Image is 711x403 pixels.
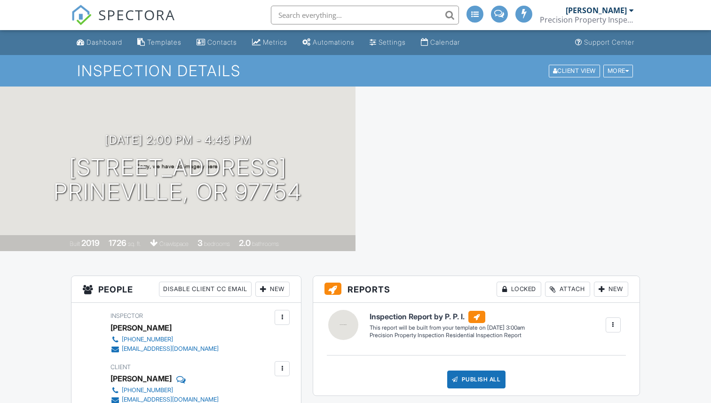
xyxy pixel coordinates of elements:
[370,311,525,323] h6: Inspection Report by P. P. I.
[204,240,230,247] span: bedrooms
[252,240,279,247] span: bathrooms
[73,34,126,51] a: Dashboard
[370,332,525,340] div: Precision Property Inspection Residential Inspection Report
[549,64,600,77] div: Client View
[566,6,627,15] div: [PERSON_NAME]
[111,321,172,335] div: [PERSON_NAME]
[584,38,634,46] div: Support Center
[239,238,251,248] div: 2.0
[430,38,460,46] div: Calendar
[54,155,302,205] h1: [STREET_ADDRESS] Prineville, OR 97754
[159,282,252,297] div: Disable Client CC Email
[122,336,173,343] div: [PHONE_NUMBER]
[71,13,175,32] a: SPECTORA
[497,282,541,297] div: Locked
[594,282,628,297] div: New
[263,38,287,46] div: Metrics
[71,5,92,25] img: The Best Home Inspection Software - Spectora
[109,238,126,248] div: 1726
[207,38,237,46] div: Contacts
[571,34,638,51] a: Support Center
[147,38,182,46] div: Templates
[248,34,291,51] a: Metrics
[545,282,590,297] div: Attach
[447,371,506,388] div: Publish All
[370,324,525,332] div: This report will be built from your template on [DATE] 3:00am
[105,134,251,146] h3: [DATE] 2:00 pm - 4:45 pm
[313,38,355,46] div: Automations
[417,34,464,51] a: Calendar
[122,387,173,394] div: [PHONE_NUMBER]
[70,240,80,247] span: Built
[87,38,122,46] div: Dashboard
[77,63,634,79] h1: Inspection Details
[540,15,634,24] div: Precision Property Inspection
[122,345,219,353] div: [EMAIL_ADDRESS][DOMAIN_NAME]
[81,238,100,248] div: 2019
[193,34,241,51] a: Contacts
[111,363,131,371] span: Client
[548,67,602,74] a: Client View
[134,34,185,51] a: Templates
[98,5,175,24] span: SPECTORA
[366,34,410,51] a: Settings
[111,344,219,354] a: [EMAIL_ADDRESS][DOMAIN_NAME]
[197,238,203,248] div: 3
[111,312,143,319] span: Inspector
[111,386,219,395] a: [PHONE_NUMBER]
[313,276,640,303] h3: Reports
[603,64,633,77] div: More
[111,335,219,344] a: [PHONE_NUMBER]
[159,240,189,247] span: crawlspace
[255,282,290,297] div: New
[271,6,459,24] input: Search everything...
[111,371,172,386] div: [PERSON_NAME]
[128,240,141,247] span: sq. ft.
[379,38,406,46] div: Settings
[299,34,358,51] a: Automations (Advanced)
[71,276,301,303] h3: People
